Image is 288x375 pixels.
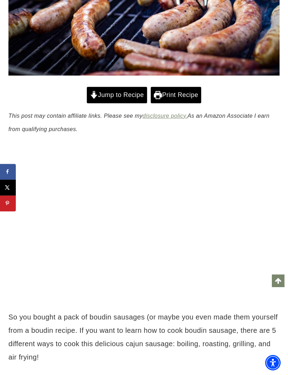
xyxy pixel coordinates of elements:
[272,274,284,287] a: Scroll to top
[143,113,188,119] a: disclosure policy.
[8,310,280,364] p: So you bought a pack of boudin sausages (or maybe you even made them yourself from a boudin recip...
[8,113,269,132] em: This post may contain affiliate links. Please see my As an Amazon Associate I earn from qualifyin...
[151,87,201,103] a: Print Recipe
[87,87,147,103] a: Jump to Recipe
[265,355,281,370] div: Accessibility Menu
